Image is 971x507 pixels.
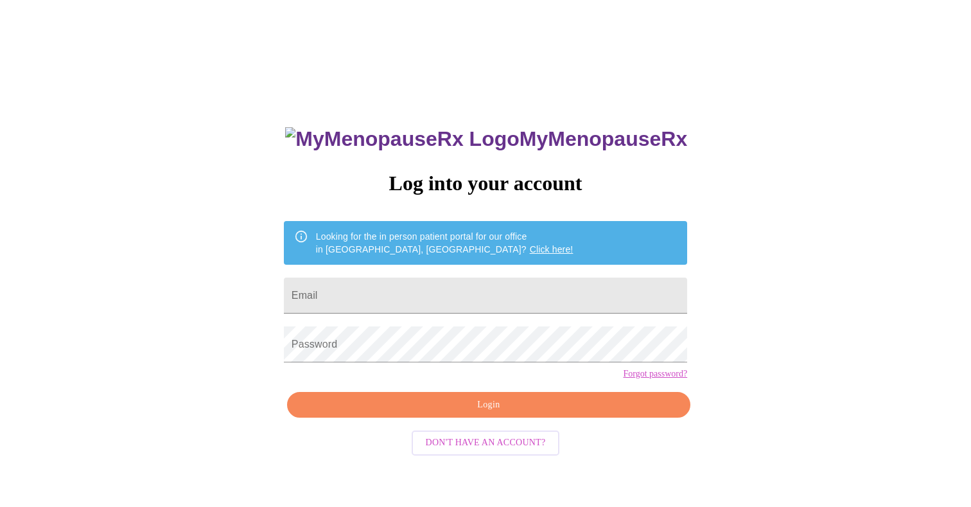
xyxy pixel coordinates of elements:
button: Don't have an account? [412,431,560,456]
h3: Log into your account [284,172,687,195]
a: Forgot password? [623,369,687,379]
span: Login [302,397,676,413]
div: Looking for the in person patient portal for our office in [GEOGRAPHIC_DATA], [GEOGRAPHIC_DATA]? [316,225,573,261]
h3: MyMenopauseRx [285,127,687,151]
a: Click here! [530,244,573,254]
span: Don't have an account? [426,435,546,451]
img: MyMenopauseRx Logo [285,127,519,151]
button: Login [287,392,690,418]
a: Don't have an account? [408,436,563,447]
